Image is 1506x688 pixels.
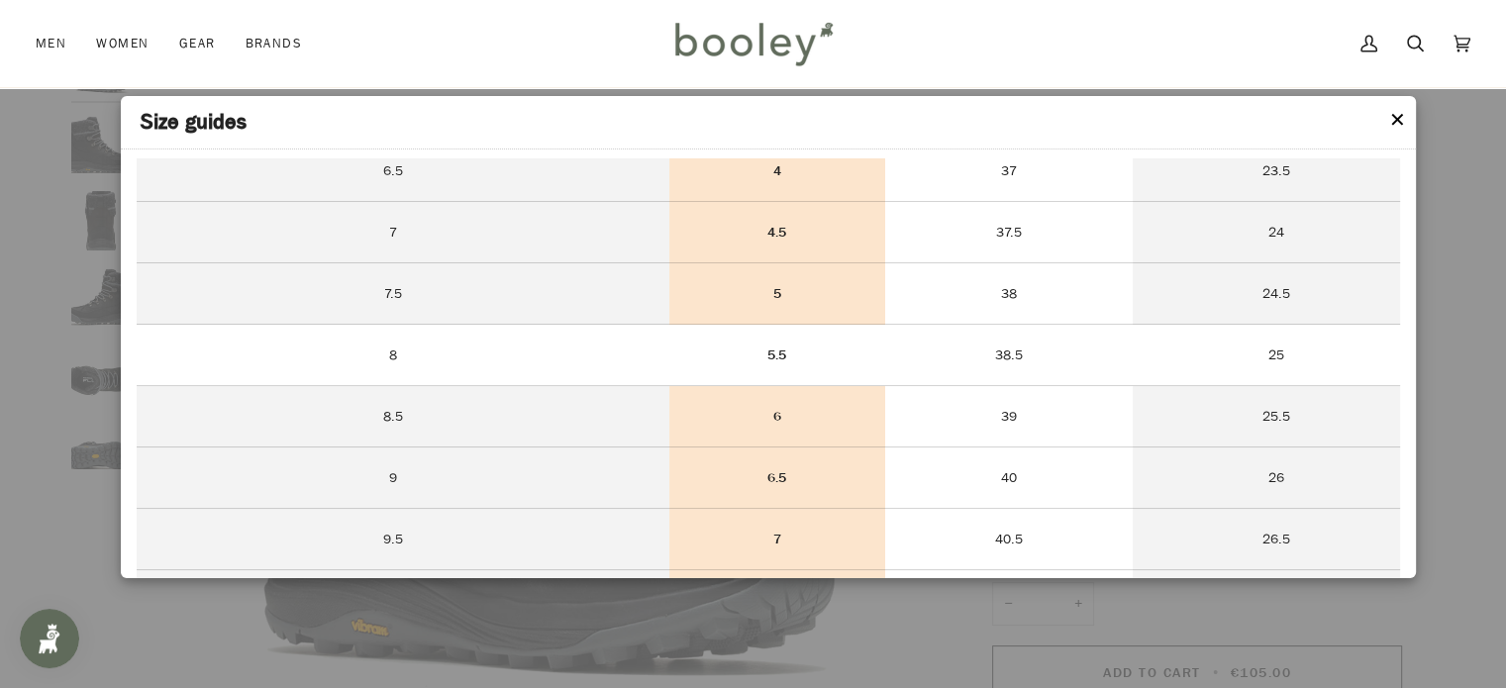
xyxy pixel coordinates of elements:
[1133,386,1399,447] td: 25.5
[1133,570,1399,632] td: 27
[1133,263,1399,325] td: 24.5
[885,202,1134,263] td: 37.5
[137,202,669,263] td: 7
[20,609,79,668] iframe: Button to open loyalty program pop-up
[137,141,669,202] td: 6.5
[1389,106,1406,136] button: ✕
[773,161,781,180] strong: 4
[1133,141,1399,202] td: 23.5
[885,509,1134,570] td: 40.5
[885,141,1134,202] td: 37
[1133,202,1399,263] td: 24
[773,284,781,303] strong: 5
[245,34,302,53] span: Brands
[137,447,669,509] td: 9
[767,468,786,487] strong: 6.5
[1133,447,1399,509] td: 26
[885,386,1134,447] td: 39
[885,447,1134,509] td: 40
[773,530,781,548] strong: 7
[36,34,66,53] span: Men
[179,34,216,53] span: Gear
[1133,509,1399,570] td: 26.5
[767,223,786,242] strong: 4.5
[137,386,669,447] td: 8.5
[773,407,781,426] strong: 6
[767,345,786,364] strong: 5.5
[137,263,669,325] td: 7.5
[1133,325,1399,386] td: 25
[137,325,669,386] td: 8
[666,15,840,72] img: Booley
[121,96,1416,149] header: Size guides
[137,570,669,632] td: 10
[885,325,1134,386] td: 38.5
[885,570,1134,632] td: 41
[137,509,669,570] td: 9.5
[885,263,1134,325] td: 38
[96,34,149,53] span: Women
